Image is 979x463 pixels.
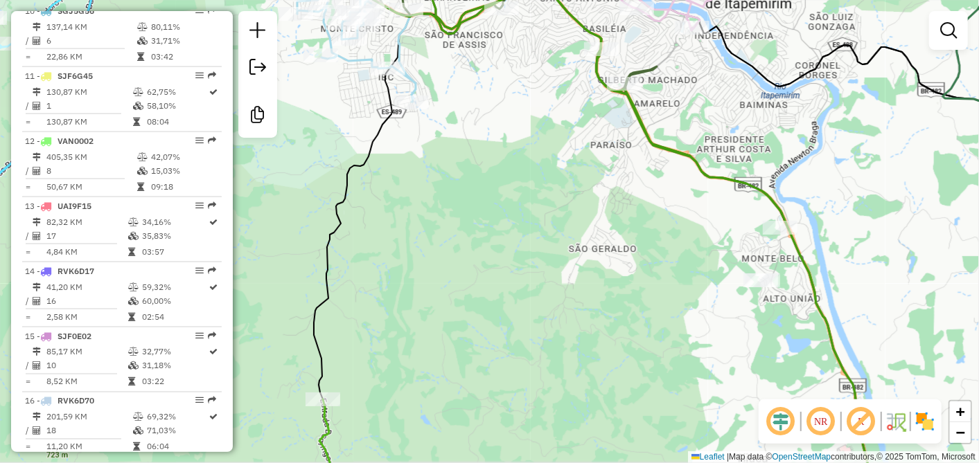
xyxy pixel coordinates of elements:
span: 13 - [25,201,91,211]
a: Exportar sessão [244,53,272,84]
span: 16 - [25,396,94,406]
i: Tempo total em rota [137,183,144,191]
i: Distância Total [33,413,41,421]
span: − [956,424,965,441]
a: Zoom out [950,422,971,443]
i: Distância Total [33,153,41,161]
em: Opções [195,201,204,210]
td: 17 [46,229,127,243]
i: Distância Total [33,88,41,96]
i: % de utilização da cubagem [128,297,139,305]
td: 130,87 KM [46,115,132,129]
td: = [25,115,32,129]
span: Ocultar deslocamento [764,405,797,438]
td: 50,67 KM [46,180,136,194]
i: Distância Total [33,218,41,226]
a: Exibir filtros [935,17,962,44]
td: 08:04 [146,115,209,129]
i: % de utilização da cubagem [137,37,148,45]
td: 15,03% [150,164,216,178]
span: SGJ5G56 [58,6,94,16]
i: % de utilização do peso [128,218,139,226]
td: / [25,164,32,178]
i: Tempo total em rota [128,248,135,256]
div: Map data © contributors,© 2025 TomTom, Microsoft [688,451,979,463]
i: % de utilização do peso [128,283,139,291]
td: 62,75% [146,85,209,99]
em: Rota exportada [208,201,216,210]
td: 10 [46,359,127,373]
td: = [25,375,32,389]
i: % de utilização do peso [128,348,139,356]
td: 34,16% [141,215,209,229]
span: Ocultar NR [804,405,838,438]
td: 16 [46,294,127,308]
td: 8 [46,164,136,178]
td: 18 [46,424,132,438]
span: VAN0002 [58,136,94,146]
i: Total de Atividades [33,362,41,370]
td: 35,83% [141,229,209,243]
span: 10 - [25,6,94,16]
td: = [25,440,32,454]
em: Opções [195,136,204,145]
td: 6 [46,34,136,48]
td: 06:04 [146,440,209,454]
i: % de utilização do peso [137,153,148,161]
td: 41,20 KM [46,280,127,294]
span: RVK6D17 [58,266,94,276]
td: 03:57 [141,245,209,259]
i: Distância Total [33,23,41,31]
td: 1 [46,99,132,113]
span: SJF0E02 [58,331,91,341]
div: Atividade não roteirizada - UNIVERSIDADE DO ACAI [763,221,797,235]
td: = [25,50,32,64]
em: Opções [195,6,204,15]
span: 12 - [25,136,94,146]
td: 60,00% [141,294,209,308]
span: Exibir rótulo [845,405,878,438]
i: % de utilização da cubagem [128,232,139,240]
img: Fluxo de ruas [885,410,907,433]
td: 58,10% [146,99,209,113]
img: Exibir/Ocultar setores [914,410,936,433]
td: 80,11% [150,20,216,34]
td: 137,14 KM [46,20,136,34]
span: UAI9F15 [58,201,91,211]
td: 69,32% [146,410,209,424]
td: = [25,245,32,259]
i: Distância Total [33,283,41,291]
td: 09:18 [150,180,216,194]
td: 31,18% [141,359,209,373]
i: Tempo total em rota [128,313,135,321]
td: 71,03% [146,424,209,438]
em: Opções [195,266,204,275]
td: 11,20 KM [46,440,132,454]
i: Rota otimizada [210,413,218,421]
em: Rota exportada [208,332,216,340]
td: / [25,99,32,113]
em: Opções [195,332,204,340]
td: 405,35 KM [46,150,136,164]
span: RVK6D70 [58,396,94,406]
td: / [25,229,32,243]
span: 15 - [25,331,91,341]
i: Total de Atividades [33,232,41,240]
i: Rota otimizada [210,348,218,356]
i: Rota otimizada [210,88,218,96]
td: 8,52 KM [46,375,127,389]
td: / [25,359,32,373]
td: 31,71% [150,34,216,48]
div: Atividade não roteirizada - GIZELI MOURA MACHAD [743,273,778,287]
span: | [727,452,729,462]
a: Criar modelo [244,101,272,132]
a: Leaflet [691,452,725,462]
em: Opções [195,71,204,80]
i: % de utilização da cubagem [133,427,143,435]
i: Total de Atividades [33,427,41,435]
em: Rota exportada [208,397,216,405]
em: Opções [195,397,204,405]
i: Tempo total em rota [137,53,144,61]
i: Rota otimizada [210,283,218,291]
span: + [956,403,965,420]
